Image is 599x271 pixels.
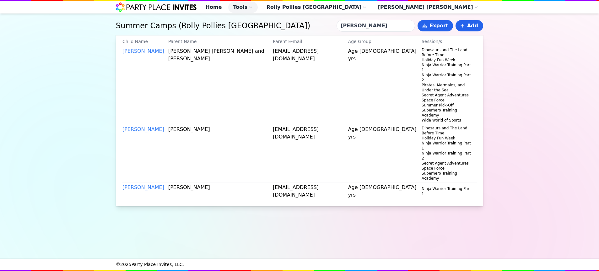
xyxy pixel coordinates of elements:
[422,103,473,108] div: Summer Kick-Off
[422,166,473,171] div: Space Force
[422,151,473,161] div: Ninja Warrior Training Part 2
[348,38,421,46] th: Age Group
[168,46,273,124] td: [PERSON_NAME] [PERSON_NAME] and [PERSON_NAME]
[422,171,473,181] div: Superhero Training Academy
[421,38,477,46] th: Session/s
[116,21,334,31] h1: Summer Camps ( Rolly Pollies [GEOGRAPHIC_DATA] )
[422,118,473,123] div: Wide World of Sports
[422,108,473,118] div: Superhero Training Academy
[348,46,421,124] td: Age [DEMOGRAPHIC_DATA] yrs
[422,186,473,196] div: Ninja Warrior Training Part 1
[273,38,348,46] th: Parent E-mail
[116,259,483,270] div: © 2025 Party Place Invites, LLC.
[422,126,473,136] div: Dinosaurs and The Land Before Time
[122,48,164,54] a: [PERSON_NAME]
[168,124,273,182] td: [PERSON_NAME]
[422,136,473,141] div: Holiday Fun Week
[122,184,164,190] a: [PERSON_NAME]
[201,2,227,13] a: Home
[348,182,421,200] td: Age [DEMOGRAPHIC_DATA] yrs
[422,98,473,103] div: Space Force
[422,47,473,57] div: Dinosaurs and The Land Before Time
[456,20,483,31] a: Add
[422,57,473,62] div: Holiday Fun Week
[422,93,473,98] div: Secret Agent Adventures
[337,20,415,32] input: Search child or parent...
[116,2,197,12] img: Party Place Invites
[168,38,273,46] th: Parent Name
[273,46,348,124] td: [EMAIL_ADDRESS][DOMAIN_NAME]
[168,182,273,200] td: [PERSON_NAME]
[422,161,473,166] div: Secret Agent Adventures
[273,182,348,200] td: [EMAIL_ADDRESS][DOMAIN_NAME]
[373,2,483,13] button: [PERSON_NAME] [PERSON_NAME]
[348,124,421,182] td: Age [DEMOGRAPHIC_DATA] yrs
[273,124,348,182] td: [EMAIL_ADDRESS][DOMAIN_NAME]
[122,38,168,46] th: Child Name
[422,73,473,83] div: Ninja Warrior Training Part 2
[418,20,453,31] button: Export
[228,2,258,13] button: Tools
[422,62,473,73] div: Ninja Warrior Training Part 1
[422,83,473,93] div: Pirates, Mermaids, and Under the Sea
[262,2,372,13] button: Rolly Pollies [GEOGRAPHIC_DATA]
[122,126,164,132] a: [PERSON_NAME]
[422,141,473,151] div: Ninja Warrior Training Part 1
